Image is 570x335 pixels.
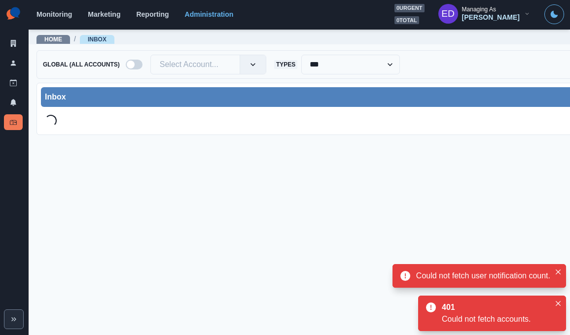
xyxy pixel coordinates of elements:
[416,270,550,282] div: Could not fetch user notification count.
[552,266,564,278] button: Close
[462,13,520,22] div: [PERSON_NAME]
[394,4,425,12] span: 0 urgent
[442,313,550,325] div: Could not fetch accounts.
[36,34,114,44] nav: breadcrumb
[544,4,564,24] button: Toggle Mode
[394,16,419,25] span: 0 total
[185,10,234,18] a: Administration
[36,10,72,18] a: Monitoring
[430,4,538,24] button: Managing As[PERSON_NAME]
[462,6,496,13] div: Managing As
[4,309,24,329] button: Expand
[4,35,23,51] a: Clients
[41,60,122,69] span: Global (All Accounts)
[4,95,23,110] a: Notifications
[552,298,564,309] button: Close
[442,301,546,313] div: 401
[274,60,297,69] span: Types
[88,10,120,18] a: Marketing
[441,2,455,26] div: Elizabeth Dempsey
[88,36,107,43] a: Inbox
[44,36,62,43] a: Home
[74,34,76,44] span: /
[4,114,23,130] a: Inbox
[4,55,23,71] a: Users
[4,75,23,91] a: Draft Posts
[136,10,169,18] a: Reporting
